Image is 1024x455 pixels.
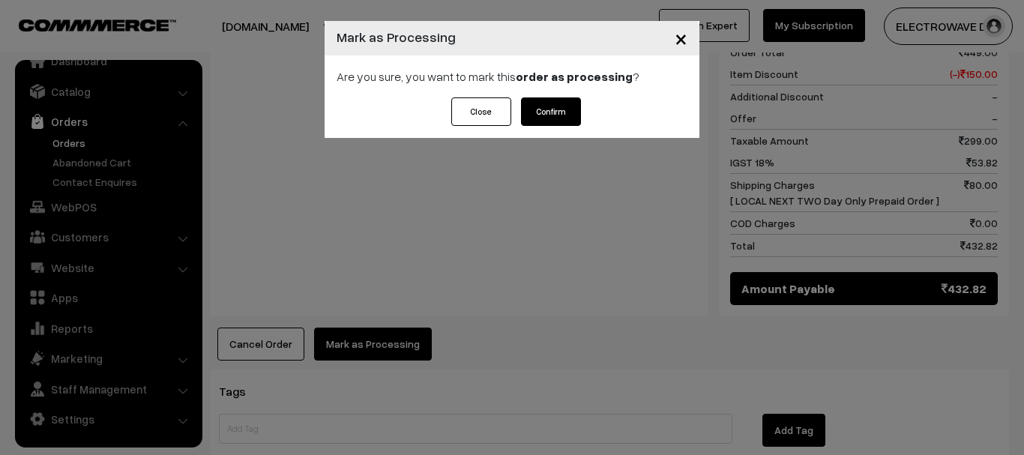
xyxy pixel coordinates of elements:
[337,27,456,47] h4: Mark as Processing
[451,97,511,126] button: Close
[663,15,699,61] button: Close
[521,97,581,126] button: Confirm
[325,55,699,97] div: Are you sure, you want to mark this ?
[675,24,687,52] span: ×
[516,69,633,84] strong: order as processing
